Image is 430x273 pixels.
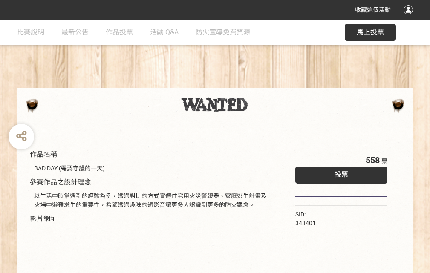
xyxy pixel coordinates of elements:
a: 防火宣導免費資源 [196,20,250,45]
span: 558 [366,155,380,165]
a: 比賽說明 [17,20,44,45]
span: 活動 Q&A [150,28,179,36]
span: 作品名稱 [30,150,57,158]
button: 馬上投票 [345,24,396,41]
span: SID: 343401 [295,211,316,227]
span: 馬上投票 [357,28,384,36]
div: BAD DAY (需要守護的一天) [34,164,270,173]
span: 投票 [335,170,348,178]
span: 防火宣導免費資源 [196,28,250,36]
a: 作品投票 [106,20,133,45]
iframe: Facebook Share [318,210,361,218]
a: 活動 Q&A [150,20,179,45]
span: 票 [381,158,387,164]
span: 比賽說明 [17,28,44,36]
span: 作品投票 [106,28,133,36]
a: 最新公告 [61,20,89,45]
span: 影片網址 [30,215,57,223]
span: 收藏這個活動 [355,6,391,13]
div: 以生活中時常遇到的經驗為例，透過對比的方式宣傳住宅用火災警報器、家庭逃生計畫及火場中避難求生的重要性，希望透過趣味的短影音讓更多人認識到更多的防火觀念。 [34,192,270,210]
span: 最新公告 [61,28,89,36]
span: 參賽作品之設計理念 [30,178,91,186]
